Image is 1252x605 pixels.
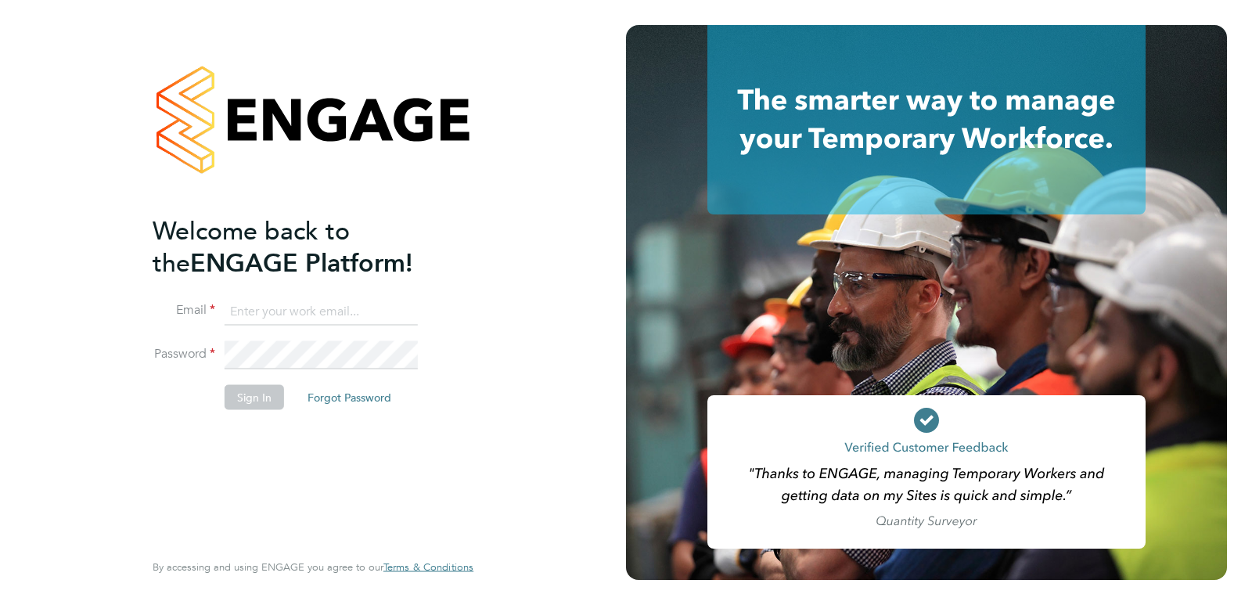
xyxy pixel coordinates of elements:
button: Forgot Password [295,385,404,410]
label: Email [153,302,215,319]
h2: ENGAGE Platform! [153,214,458,279]
a: Terms & Conditions [383,561,473,574]
span: By accessing and using ENGAGE you agree to our [153,560,473,574]
span: Welcome back to the [153,215,350,278]
label: Password [153,346,215,362]
input: Enter your work email... [225,297,418,326]
span: Terms & Conditions [383,560,473,574]
button: Sign In [225,385,284,410]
